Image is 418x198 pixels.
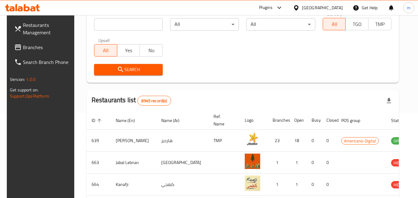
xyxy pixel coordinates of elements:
[87,174,111,196] td: 664
[321,130,336,152] td: 0
[92,95,171,106] h2: Restaurants list
[307,130,321,152] td: 0
[99,66,158,74] span: Search
[268,111,289,130] th: Branches
[289,152,307,174] td: 1
[10,86,38,94] span: Get support on:
[87,152,111,174] td: 663
[117,44,140,57] button: Yes
[289,174,307,196] td: 1
[138,98,170,104] span: 8945 record(s)
[92,117,103,124] span: ID
[97,46,115,55] span: All
[268,174,289,196] td: 1
[268,130,289,152] td: 23
[111,152,156,174] td: Jabal Lebnan
[94,18,163,31] input: Search for restaurant name or ID..
[307,174,321,196] td: 0
[26,75,36,83] span: 1.0.0
[116,117,143,124] span: Name (En)
[10,92,49,100] a: Support.OpsPlatform
[371,20,389,29] span: TMP
[391,159,410,166] div: HIDDEN
[246,18,315,31] div: All
[23,58,72,66] span: Search Branch Phone
[391,181,410,188] div: HIDDEN
[327,12,343,16] label: Delivery
[325,20,343,29] span: All
[156,152,209,174] td: [GEOGRAPHIC_DATA]
[391,137,406,145] div: OPEN
[209,130,240,152] td: TMP
[391,137,406,145] span: OPEN
[98,38,110,42] label: Upsell
[321,174,336,196] td: 0
[345,18,368,30] button: TGO
[307,152,321,174] td: 0
[259,4,273,11] div: Plugins
[302,4,343,11] div: [GEOGRAPHIC_DATA]
[368,18,391,30] button: TMP
[140,44,163,57] button: No
[245,132,260,147] img: Hardee's
[9,40,77,55] a: Branches
[342,137,378,145] span: Americana-Digital
[289,111,307,130] th: Open
[307,111,321,130] th: Busy
[10,75,25,83] span: Version:
[87,130,111,152] td: 639
[23,21,72,36] span: Restaurants Management
[156,174,209,196] td: كنفجي
[23,44,72,51] span: Branches
[341,117,368,124] span: POS group
[213,113,232,128] span: Ref. Name
[111,174,156,196] td: Kanafji
[289,130,307,152] td: 18
[240,111,268,130] th: Logo
[142,46,160,55] span: No
[391,117,411,124] span: Status
[268,152,289,174] td: 1
[245,154,260,169] img: Jabal Lebnan
[391,159,410,166] span: HIDDEN
[407,4,411,11] span: m
[245,175,260,191] img: Kanafji
[321,111,336,130] th: Closed
[161,117,187,124] span: Name (Ar)
[111,130,156,152] td: [PERSON_NAME]
[323,18,346,30] button: All
[348,20,366,29] span: TGO
[170,18,239,31] div: All
[156,130,209,152] td: هارديز
[9,18,77,40] a: Restaurants Management
[120,46,138,55] span: Yes
[137,96,171,106] div: Total records count
[391,181,410,188] span: HIDDEN
[9,55,77,70] a: Search Branch Phone
[94,44,117,57] button: All
[321,152,336,174] td: 0
[381,93,396,108] div: Export file
[94,64,163,75] button: Search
